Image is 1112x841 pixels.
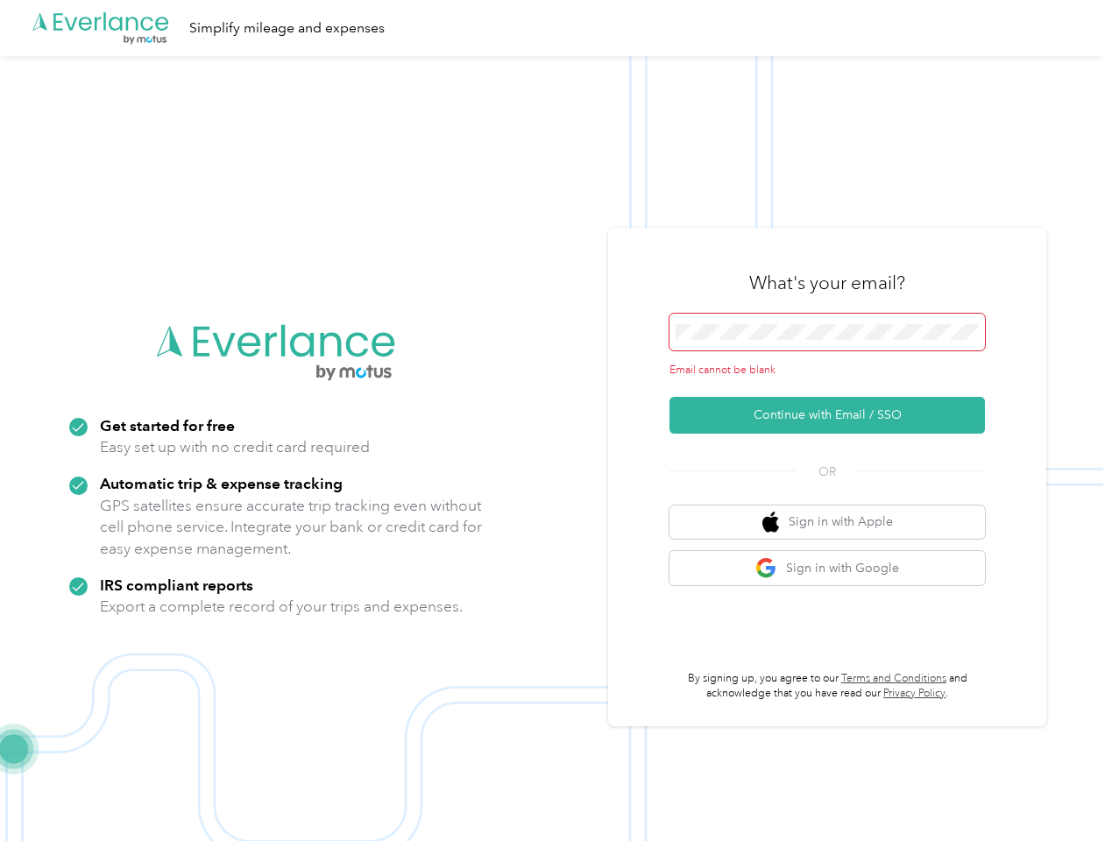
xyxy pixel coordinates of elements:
button: apple logoSign in with Apple [669,505,985,540]
div: Email cannot be blank [669,363,985,378]
strong: Automatic trip & expense tracking [100,474,343,492]
a: Privacy Policy [883,687,946,700]
img: google logo [755,557,777,579]
img: apple logo [762,512,780,534]
p: By signing up, you agree to our and acknowledge that you have read our . [669,671,985,702]
p: Export a complete record of your trips and expenses. [100,596,463,618]
strong: IRS compliant reports [100,576,253,594]
span: OR [797,463,858,481]
p: GPS satellites ensure accurate trip tracking even without cell phone service. Integrate your bank... [100,495,483,560]
h3: What's your email? [749,271,905,295]
p: Easy set up with no credit card required [100,436,370,458]
a: Terms and Conditions [841,672,946,685]
div: Simplify mileage and expenses [189,18,385,39]
button: google logoSign in with Google [669,551,985,585]
button: Continue with Email / SSO [669,397,985,434]
strong: Get started for free [100,416,235,435]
